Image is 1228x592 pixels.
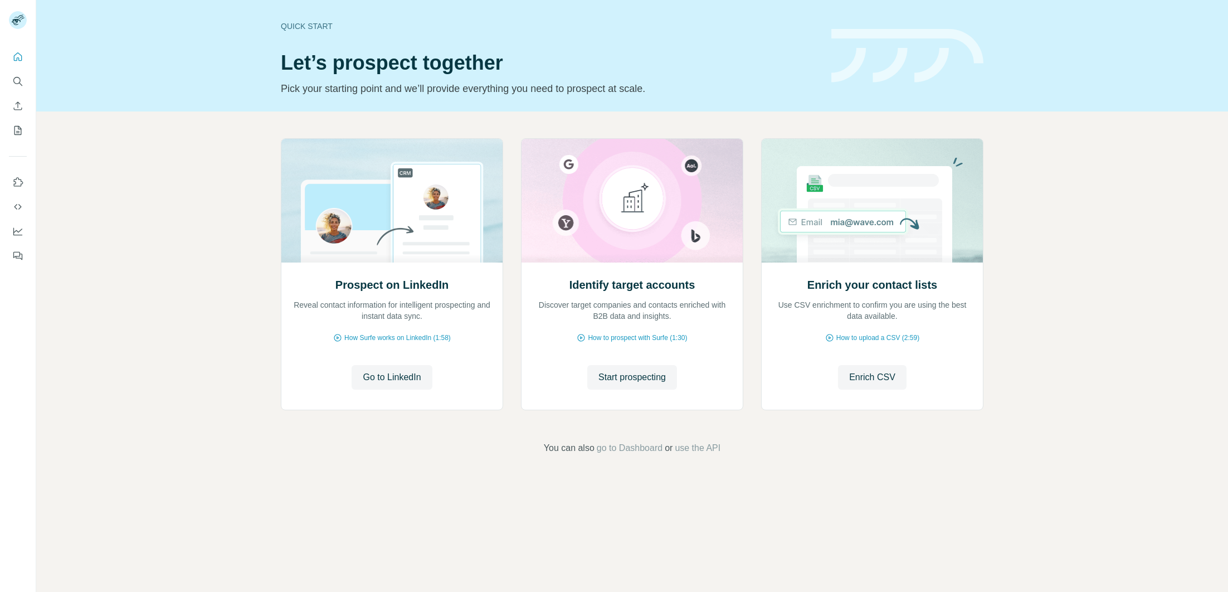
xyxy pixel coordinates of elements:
span: How to prospect with Surfe (1:30) [588,333,687,343]
span: You can also [544,441,594,455]
h1: Let’s prospect together [281,52,818,74]
p: Use CSV enrichment to confirm you are using the best data available. [773,299,972,322]
span: Start prospecting [598,371,666,384]
h2: Identify target accounts [569,277,695,293]
button: use the API [675,441,720,455]
img: banner [831,29,983,83]
img: Identify target accounts [521,139,743,263]
button: Feedback [9,246,27,266]
button: Dashboard [9,221,27,241]
button: Use Surfe on LinkedIn [9,172,27,192]
span: Go to LinkedIn [363,371,421,384]
img: Enrich your contact lists [761,139,983,263]
button: My lists [9,120,27,140]
p: Reveal contact information for intelligent prospecting and instant data sync. [293,299,491,322]
button: Start prospecting [587,365,677,390]
button: Enrich CSV [9,96,27,116]
span: Enrich CSV [849,371,895,384]
span: or [665,441,673,455]
p: Discover target companies and contacts enriched with B2B data and insights. [533,299,732,322]
button: go to Dashboard [597,441,662,455]
button: Quick start [9,47,27,67]
button: Enrich CSV [838,365,907,390]
img: Prospect on LinkedIn [281,139,503,263]
button: Use Surfe API [9,197,27,217]
span: How to upload a CSV (2:59) [836,333,919,343]
div: Quick start [281,21,818,32]
span: How Surfe works on LinkedIn (1:58) [344,333,451,343]
h2: Prospect on LinkedIn [335,277,449,293]
button: Search [9,71,27,91]
button: Go to LinkedIn [352,365,432,390]
p: Pick your starting point and we’ll provide everything you need to prospect at scale. [281,81,818,96]
h2: Enrich your contact lists [807,277,937,293]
